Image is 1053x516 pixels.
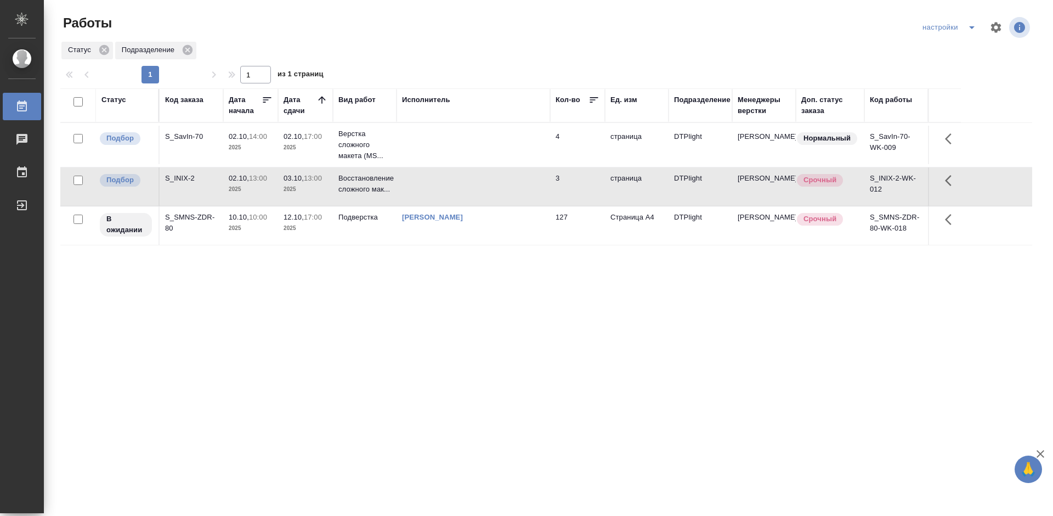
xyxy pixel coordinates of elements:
div: Можно подбирать исполнителей [99,173,153,188]
div: Менеджеры верстки [738,94,790,116]
div: S_SavIn-70 [165,131,218,142]
p: 2025 [229,142,273,153]
div: S_SMNS-ZDR-80 [165,212,218,234]
p: 10.10, [229,213,249,221]
p: Срочный [803,175,836,186]
p: Статус [68,44,95,55]
td: S_SMNS-ZDR-80-WK-018 [864,206,928,245]
td: 127 [550,206,605,245]
p: [PERSON_NAME] [738,131,790,142]
div: Подразделение [674,94,731,105]
td: DTPlight [669,126,732,164]
div: Доп. статус заказа [801,94,859,116]
td: страница [605,126,669,164]
p: 03.10, [284,174,304,182]
p: Подразделение [122,44,178,55]
div: Кол-во [556,94,580,105]
p: 2025 [284,223,327,234]
p: 13:00 [304,174,322,182]
div: Дата начала [229,94,262,116]
div: Вид работ [338,94,376,105]
p: 02.10, [229,132,249,141]
p: 2025 [229,223,273,234]
button: Здесь прячутся важные кнопки [938,206,965,233]
td: S_SavIn-70-WK-009 [864,126,928,164]
td: DTPlight [669,206,732,245]
div: split button [920,19,983,36]
td: DTPlight [669,167,732,206]
div: Подразделение [115,42,196,59]
button: 🙏 [1015,456,1042,483]
div: Код работы [870,94,912,105]
td: S_INIX-2-WK-012 [864,167,928,206]
div: Ед. изм [610,94,637,105]
p: 2025 [284,142,327,153]
div: Исполнитель [402,94,450,105]
td: 4 [550,126,605,164]
p: Срочный [803,214,836,225]
div: Можно подбирать исполнителей [99,131,153,146]
p: Верстка сложного макета (MS... [338,128,391,161]
p: Подбор [106,175,134,186]
span: Посмотреть информацию [1009,17,1032,38]
span: Настроить таблицу [983,14,1009,41]
p: [PERSON_NAME] [738,173,790,184]
p: 12.10, [284,213,304,221]
p: Восстановление сложного мак... [338,173,391,195]
div: S_INIX-2 [165,173,218,184]
button: Здесь прячутся важные кнопки [938,126,965,152]
span: из 1 страниц [278,68,324,83]
p: 2025 [229,184,273,195]
p: Подбор [106,133,134,144]
p: Нормальный [803,133,851,144]
div: Исполнитель назначен, приступать к работе пока рано [99,212,153,238]
div: Дата сдачи [284,94,316,116]
div: Статус [61,42,113,59]
span: Работы [60,14,112,32]
td: Страница А4 [605,206,669,245]
td: страница [605,167,669,206]
div: Код заказа [165,94,203,105]
button: Здесь прячутся важные кнопки [938,167,965,194]
td: 3 [550,167,605,206]
p: 17:00 [304,132,322,141]
p: 10:00 [249,213,267,221]
p: Подверстка [338,212,391,223]
p: В ожидании [106,214,145,235]
div: Статус [101,94,126,105]
p: 17:00 [304,213,322,221]
a: [PERSON_NAME] [402,213,463,221]
p: [PERSON_NAME] [738,212,790,223]
p: 2025 [284,184,327,195]
p: 02.10, [284,132,304,141]
p: 02.10, [229,174,249,182]
p: 13:00 [249,174,267,182]
p: 14:00 [249,132,267,141]
span: 🙏 [1019,458,1038,481]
